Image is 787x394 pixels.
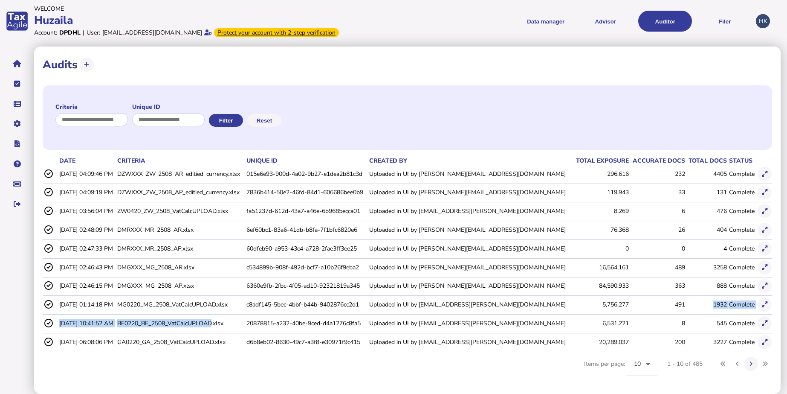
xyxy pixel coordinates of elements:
td: [DATE] 06:08:06 PM [58,333,116,350]
td: [DATE] 01:14:18 PM [58,296,116,313]
mat-form-field: Change page size [627,352,657,385]
button: Help pages [8,155,26,173]
td: Complete [727,296,756,313]
button: Manage settings [8,115,26,133]
button: Filer [698,11,752,32]
td: DMGXXX_MG_2508_AR.xlsx [116,258,244,276]
td: [DATE] 02:47:33 PM [58,239,116,257]
td: Uploaded in UI by [PERSON_NAME][EMAIL_ADDRESS][DOMAIN_NAME] [367,277,573,295]
td: DMGXXX_MG_2508_AP.xlsx [116,277,244,295]
td: 6360e9fb-2fbc-4f05-ad10-92321819a345 [245,277,367,295]
td: 489 [629,258,686,276]
td: 491 [629,296,686,313]
td: 0 [629,239,686,257]
td: DZWXXX_ZW_2508_AR_editied_currency.xlsx [116,165,244,183]
td: 3258 [686,258,727,276]
td: [DATE] 02:46:15 PM [58,277,116,295]
td: Uploaded in UI by [EMAIL_ADDRESS][PERSON_NAME][DOMAIN_NAME] [367,315,573,332]
td: 015e6e93-900d-4a02-9b27-e1dea2b81c3d [245,165,367,183]
td: DMRXXX_MR_2508_AP.xlsx [116,239,244,257]
button: Last page [758,357,772,371]
td: GA0220_GA_2508_VatCalcUPLOAD.xlsx [116,333,244,350]
td: Uploaded in UI by [PERSON_NAME][EMAIL_ADDRESS][DOMAIN_NAME] [367,184,573,201]
th: total docs [686,156,727,165]
div: Profile settings [756,14,770,28]
div: From Oct 1, 2025, 2-step verification will be required to login. Set it up now... [214,28,339,37]
button: Show in modal [758,298,772,312]
th: status [727,156,756,165]
button: Auditor [638,11,692,32]
button: Data manager [8,95,26,113]
th: total exposure [573,156,629,165]
button: Tasks [8,75,26,93]
button: Sign out [8,195,26,213]
button: Upload transactions [80,58,94,72]
td: Complete [727,184,756,201]
td: 232 [629,165,686,183]
button: Show in modal [758,223,772,237]
td: 76,368 [573,221,629,239]
td: Uploaded in UI by [PERSON_NAME][EMAIL_ADDRESS][DOMAIN_NAME] [367,221,573,239]
td: 476 [686,202,727,220]
th: Created by [367,156,573,165]
td: BF0220_BF_2508_VatCalcUPLOAD.xlsx [116,315,244,332]
div: Account: [34,29,57,37]
td: 545 [686,315,727,332]
td: 888 [686,277,727,295]
td: 26 [629,221,686,239]
td: 16,564,161 [573,258,629,276]
div: | [83,29,84,37]
span: 10 [634,360,641,368]
button: Show in modal [758,279,772,293]
td: DMRXXX_MR_2508_AR.xlsx [116,221,244,239]
button: Previous page [730,357,744,371]
td: 6 [629,202,686,220]
button: Developer hub links [8,135,26,153]
td: Uploaded in UI by [PERSON_NAME][EMAIL_ADDRESS][DOMAIN_NAME] [367,239,573,257]
td: Complete [727,221,756,239]
div: [EMAIL_ADDRESS][DOMAIN_NAME] [102,29,202,37]
div: Welcome [34,5,391,13]
label: Unique ID [132,103,205,111]
div: DPDHL [59,29,81,37]
td: 4405 [686,165,727,183]
td: 4 [686,239,727,257]
td: [DATE] 10:41:52 AM [58,315,116,332]
button: Show in modal [758,242,772,256]
td: [DATE] 04:09:19 PM [58,184,116,201]
td: 84,590,933 [573,277,629,295]
td: Uploaded in UI by [EMAIL_ADDRESS][PERSON_NAME][DOMAIN_NAME] [367,296,573,313]
menu: navigate products [395,11,752,32]
td: 6,531,221 [573,315,629,332]
td: c534899b-908f-492d-bcf7-a10b26f9eba2 [245,258,367,276]
td: 20878815-a232-40be-9ced-d4a1276c8fa5 [245,315,367,332]
td: Complete [727,333,756,350]
td: 296,616 [573,165,629,183]
button: Shows a dropdown of VAT Advisor options [579,11,632,32]
td: 3227 [686,333,727,350]
td: Complete [727,202,756,220]
td: 119,943 [573,184,629,201]
td: Complete [727,258,756,276]
td: [DATE] 02:46:43 PM [58,258,116,276]
td: 8 [629,315,686,332]
td: c8adf145-5bec-4bbf-b44b-9402876cc2d1 [245,296,367,313]
h1: Audits [43,57,78,72]
td: Uploaded in UI by [PERSON_NAME][EMAIL_ADDRESS][DOMAIN_NAME] [367,165,573,183]
th: Unique id [245,156,367,165]
div: 1 - 10 of 485 [667,360,703,368]
td: 0 [573,239,629,257]
button: Show in modal [758,167,772,181]
td: 200 [629,333,686,350]
td: 1932 [686,296,727,313]
td: 33 [629,184,686,201]
td: ZW0420_ZW_2508_VatCalcUPLOAD.xlsx [116,202,244,220]
button: Show in modal [758,335,772,349]
td: DZWXXX_ZW_2508_AP_editied_currency.xlsx [116,184,244,201]
td: [DATE] 04:09:46 PM [58,165,116,183]
td: Uploaded in UI by [EMAIL_ADDRESS][PERSON_NAME][DOMAIN_NAME] [367,333,573,350]
button: Next page [744,357,758,371]
i: Email verified [204,29,212,35]
td: 60dfeb90-a953-43c4-a728-2fae3ff3ee25 [245,239,367,257]
th: date [58,156,116,165]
